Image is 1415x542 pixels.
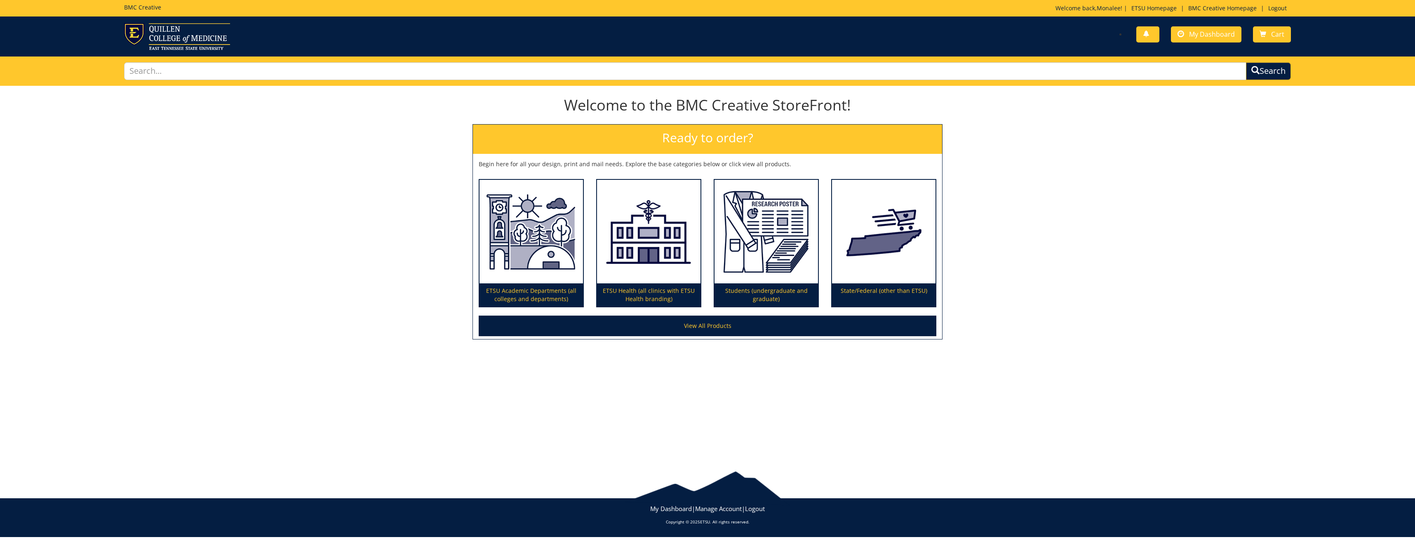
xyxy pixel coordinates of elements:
[1171,26,1241,42] a: My Dashboard
[479,160,936,168] p: Begin here for all your design, print and mail needs. Explore the base categories below or click ...
[1184,4,1261,12] a: BMC Creative Homepage
[1253,26,1291,42] a: Cart
[472,97,943,113] h1: Welcome to the BMC Creative StoreFront!
[124,62,1246,80] input: Search...
[745,504,765,513] a: Logout
[832,283,935,306] p: State/Federal (other than ETSU)
[700,519,710,525] a: ETSU
[124,23,230,50] img: ETSU logo
[597,180,700,284] img: ETSU Health (all clinics with ETSU Health branding)
[715,283,818,306] p: Students (undergraduate and graduate)
[480,283,583,306] p: ETSU Academic Departments (all colleges and departments)
[1264,4,1291,12] a: Logout
[1246,62,1291,80] button: Search
[480,180,583,284] img: ETSU Academic Departments (all colleges and departments)
[650,504,692,513] a: My Dashboard
[832,180,935,284] img: State/Federal (other than ETSU)
[479,316,936,336] a: View All Products
[473,125,942,154] h2: Ready to order?
[715,180,818,307] a: Students (undergraduate and graduate)
[1055,4,1291,12] p: Welcome back, ! | | |
[1271,30,1284,39] span: Cart
[1097,4,1121,12] a: Monalee
[832,180,935,307] a: State/Federal (other than ETSU)
[597,180,700,307] a: ETSU Health (all clinics with ETSU Health branding)
[1189,30,1235,39] span: My Dashboard
[124,4,161,10] h5: BMC Creative
[715,180,818,284] img: Students (undergraduate and graduate)
[480,180,583,307] a: ETSU Academic Departments (all colleges and departments)
[1127,4,1181,12] a: ETSU Homepage
[597,283,700,306] p: ETSU Health (all clinics with ETSU Health branding)
[695,504,742,513] a: Manage Account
